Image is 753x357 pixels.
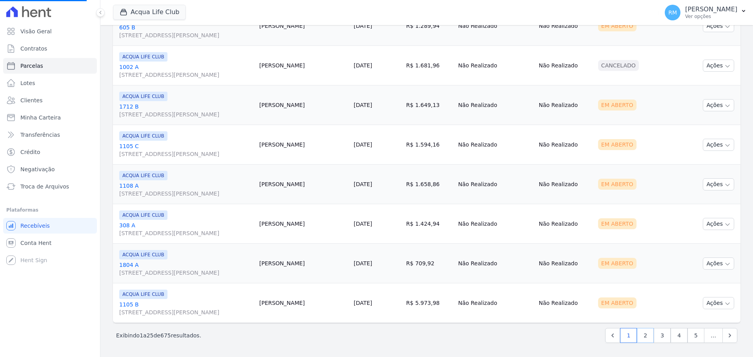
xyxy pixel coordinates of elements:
[3,58,97,74] a: Parcelas
[3,144,97,160] a: Crédito
[536,6,595,46] td: Não Realizado
[3,218,97,234] a: Recebíveis
[598,218,637,229] div: Em Aberto
[20,148,40,156] span: Crédito
[113,5,186,20] button: Acqua Life Club
[20,183,69,190] span: Troca de Arquivos
[354,221,372,227] a: [DATE]
[703,20,734,32] button: Ações
[536,125,595,165] td: Não Realizado
[598,179,637,190] div: Em Aberto
[354,300,372,306] a: [DATE]
[119,190,253,198] span: [STREET_ADDRESS][PERSON_NAME]
[403,46,455,85] td: R$ 1.681,96
[354,102,372,108] a: [DATE]
[3,161,97,177] a: Negativação
[20,131,60,139] span: Transferências
[536,85,595,125] td: Não Realizado
[685,13,737,20] p: Ver opções
[455,85,536,125] td: Não Realizado
[119,52,167,62] span: ACQUA LIFE CLUB
[20,114,61,121] span: Minha Carteira
[403,283,455,323] td: R$ 5.973,98
[455,244,536,283] td: Não Realizado
[403,204,455,244] td: R$ 1.424,94
[354,141,372,148] a: [DATE]
[3,92,97,108] a: Clientes
[119,31,253,39] span: [STREET_ADDRESS][PERSON_NAME]
[455,165,536,204] td: Não Realizado
[354,62,372,69] a: [DATE]
[119,150,253,158] span: [STREET_ADDRESS][PERSON_NAME]
[119,182,253,198] a: 1108 A[STREET_ADDRESS][PERSON_NAME]
[598,60,639,71] div: Cancelado
[671,328,688,343] a: 4
[119,221,253,237] a: 308 A[STREET_ADDRESS][PERSON_NAME]
[598,258,637,269] div: Em Aberto
[455,204,536,244] td: Não Realizado
[703,218,734,230] button: Ações
[256,46,351,85] td: [PERSON_NAME]
[256,125,351,165] td: [PERSON_NAME]
[20,165,55,173] span: Negativação
[119,111,253,118] span: [STREET_ADDRESS][PERSON_NAME]
[119,63,253,79] a: 1002 A[STREET_ADDRESS][PERSON_NAME]
[119,92,167,101] span: ACQUA LIFE CLUB
[160,332,171,339] span: 675
[256,6,351,46] td: [PERSON_NAME]
[455,6,536,46] td: Não Realizado
[704,328,723,343] span: …
[20,96,42,104] span: Clientes
[620,328,637,343] a: 1
[703,297,734,309] button: Ações
[3,41,97,56] a: Contratos
[20,45,47,53] span: Contratos
[3,179,97,194] a: Troca de Arquivos
[668,10,677,15] span: RM
[354,260,372,266] a: [DATE]
[605,328,620,343] a: Previous
[354,181,372,187] a: [DATE]
[119,250,167,259] span: ACQUA LIFE CLUB
[3,235,97,251] a: Conta Hent
[256,283,351,323] td: [PERSON_NAME]
[20,79,35,87] span: Lotes
[256,244,351,283] td: [PERSON_NAME]
[119,229,253,237] span: [STREET_ADDRESS][PERSON_NAME]
[20,27,52,35] span: Visão Geral
[119,308,253,316] span: [STREET_ADDRESS][PERSON_NAME]
[598,100,637,111] div: Em Aberto
[658,2,753,24] button: RM [PERSON_NAME] Ver opções
[119,269,253,277] span: [STREET_ADDRESS][PERSON_NAME]
[20,222,50,230] span: Recebíveis
[20,239,51,247] span: Conta Hent
[119,131,167,141] span: ACQUA LIFE CLUB
[119,171,167,180] span: ACQUA LIFE CLUB
[455,125,536,165] td: Não Realizado
[403,244,455,283] td: R$ 709,92
[3,127,97,143] a: Transferências
[256,204,351,244] td: [PERSON_NAME]
[140,332,143,339] span: 1
[119,290,167,299] span: ACQUA LIFE CLUB
[685,5,737,13] p: [PERSON_NAME]
[147,332,154,339] span: 25
[688,328,704,343] a: 5
[403,125,455,165] td: R$ 1.594,16
[256,85,351,125] td: [PERSON_NAME]
[354,23,372,29] a: [DATE]
[455,46,536,85] td: Não Realizado
[536,244,595,283] td: Não Realizado
[20,62,43,70] span: Parcelas
[3,24,97,39] a: Visão Geral
[598,297,637,308] div: Em Aberto
[703,257,734,270] button: Ações
[703,139,734,151] button: Ações
[3,75,97,91] a: Lotes
[6,205,94,215] div: Plataformas
[536,46,595,85] td: Não Realizado
[536,204,595,244] td: Não Realizado
[256,165,351,204] td: [PERSON_NAME]
[654,328,671,343] a: 3
[598,139,637,150] div: Em Aberto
